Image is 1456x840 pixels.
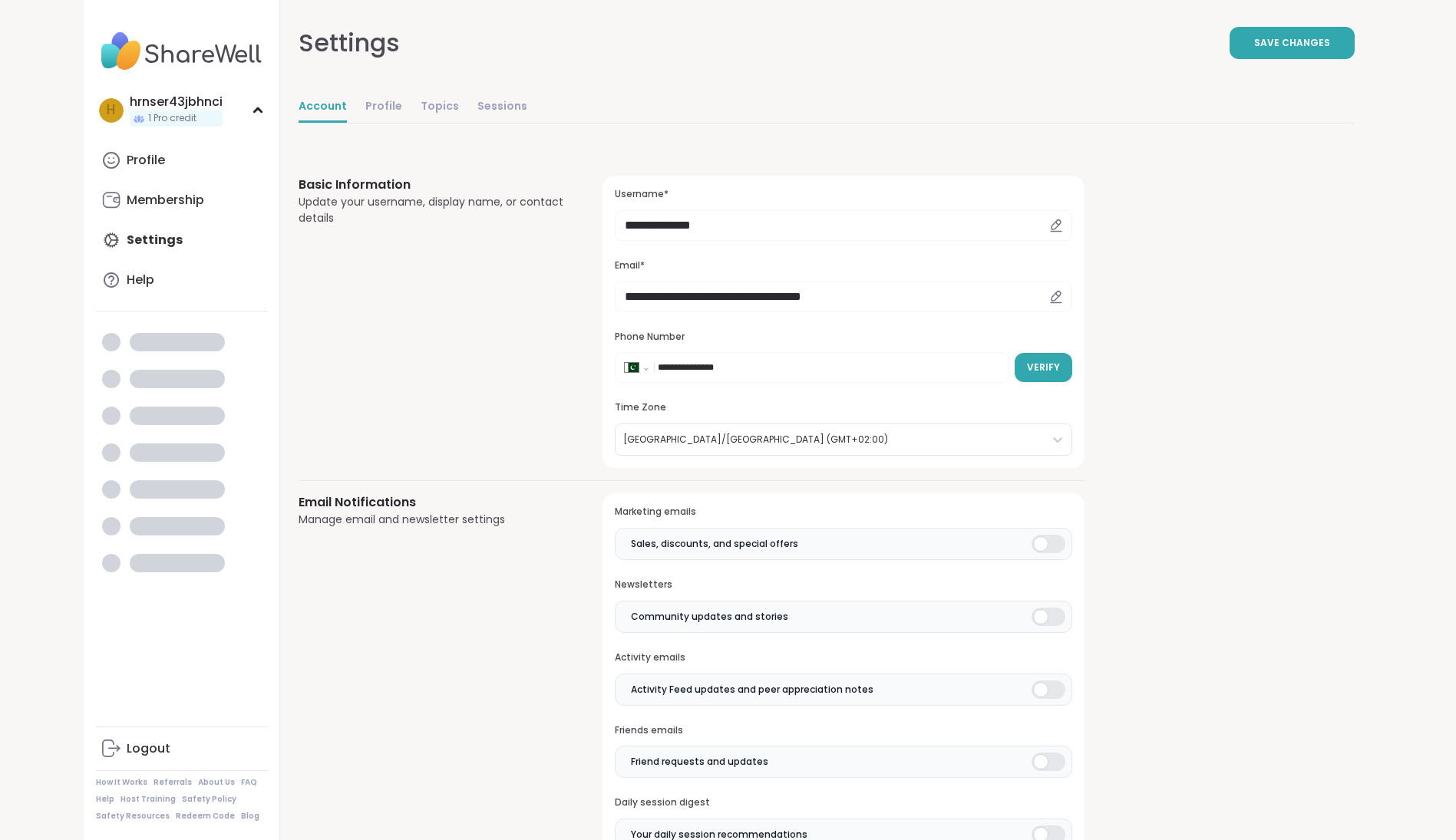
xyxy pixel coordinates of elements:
h3: Daily session digest [615,796,1071,809]
h3: Email* [615,259,1071,272]
span: Sales, discounts, and special offers [631,537,798,551]
a: Blog [241,811,259,822]
span: Activity Feed updates and peer appreciation notes [631,683,873,697]
a: Logout [96,730,267,767]
a: Account [299,92,347,123]
a: Help [96,794,114,805]
h3: Marketing emails [615,506,1071,519]
span: Community updates and stories [631,610,788,624]
span: Verify [1027,361,1060,374]
a: About Us [198,777,235,788]
h3: Time Zone [615,401,1071,414]
h3: Username* [615,188,1071,201]
a: Host Training [121,794,176,805]
div: Settings [299,25,400,61]
h3: Friends emails [615,724,1071,737]
a: Profile [365,92,402,123]
a: Profile [96,142,267,179]
a: Safety Resources [96,811,170,822]
button: Verify [1015,353,1072,382]
a: Help [96,262,267,298]
span: 1 Pro credit [148,112,196,125]
div: Manage email and newsletter settings [299,512,566,528]
h3: Activity emails [615,651,1071,664]
div: hrnser43jbhnci [130,94,223,110]
h3: Basic Information [299,176,566,194]
a: How It Works [96,777,147,788]
a: Topics [421,92,459,123]
a: Sessions [477,92,527,123]
div: Profile [127,152,165,169]
div: Update your username, display name, or contact details [299,194,566,226]
a: Membership [96,182,267,219]
h3: Phone Number [615,331,1071,344]
span: Save Changes [1254,36,1330,50]
a: FAQ [241,777,257,788]
span: Friend requests and updates [631,755,768,769]
h3: Newsletters [615,578,1071,591]
a: Redeem Code [176,811,235,822]
a: Safety Policy [182,794,236,805]
div: Membership [127,192,204,209]
img: ShareWell Nav Logo [96,25,267,78]
span: h [107,100,115,120]
button: Save Changes [1230,27,1355,59]
div: Help [127,272,154,288]
a: Referrals [154,777,192,788]
h3: Email Notifications [299,493,566,512]
div: Logout [127,740,170,757]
